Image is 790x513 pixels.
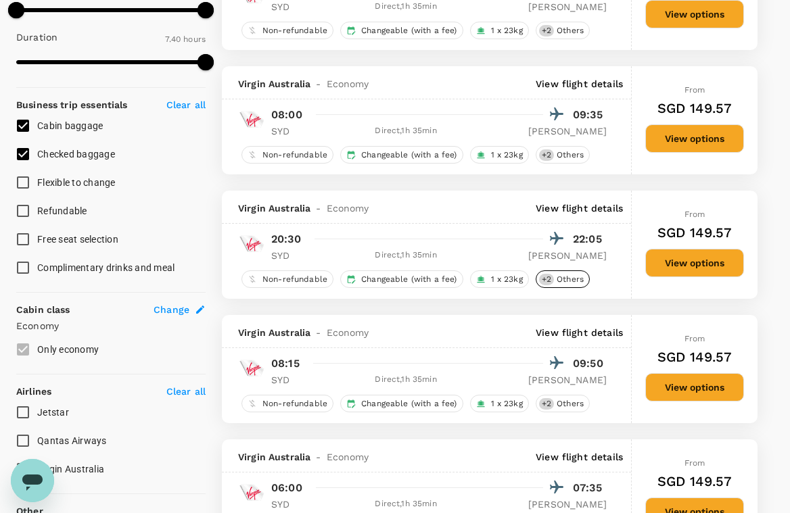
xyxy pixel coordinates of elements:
img: VA [238,479,265,506]
span: Others [551,149,589,161]
span: 1 x 23kg [486,274,528,285]
span: Virgin Australia [37,464,104,474]
button: View options [645,124,744,153]
span: From [684,210,705,219]
h6: SGD 149.57 [657,346,733,368]
p: View flight details [536,77,623,91]
div: Non-refundable [241,22,333,39]
span: Non-refundable [257,149,333,161]
strong: Airlines [16,386,51,397]
p: SYD [271,373,305,387]
span: + 2 [539,274,554,285]
p: 08:15 [271,356,300,372]
div: +2Others [536,146,590,164]
span: Changeable (with a fee) [356,398,462,410]
strong: Business trip essentials [16,99,128,110]
p: Duration [16,30,57,44]
button: View options [645,249,744,277]
h6: SGD 149.57 [657,222,733,243]
p: 22:05 [573,231,607,247]
div: 1 x 23kg [470,270,529,288]
p: Economy [16,319,206,333]
div: Changeable (with a fee) [340,146,463,164]
div: +2Others [536,395,590,412]
div: Direct , 1h 35min [313,373,498,387]
div: 1 x 23kg [470,22,529,39]
span: - [310,77,326,91]
span: 7.40 hours [165,34,206,44]
p: 09:50 [573,356,607,372]
span: 1 x 23kg [486,149,528,161]
span: Only economy [37,344,99,355]
span: Changeable (with a fee) [356,149,462,161]
h6: SGD 149.57 [657,470,733,492]
span: Cabin baggage [37,120,103,131]
span: Economy [327,201,369,215]
span: Non-refundable [257,25,333,36]
span: 1 x 23kg [486,398,528,410]
p: 07:35 [573,480,607,496]
p: [PERSON_NAME] [528,497,607,511]
strong: Cabin class [16,304,70,315]
img: VA [238,106,265,133]
p: Clear all [166,98,206,112]
div: Non-refundable [241,395,333,412]
p: SYD [271,249,305,262]
div: 1 x 23kg [470,146,529,164]
p: 08:00 [271,107,302,123]
span: From [684,85,705,95]
div: 1 x 23kg [470,395,529,412]
span: Flexible to change [37,177,116,188]
span: From [684,458,705,468]
div: Direct , 1h 35min [313,124,498,138]
p: View flight details [536,201,623,215]
span: Checked baggage [37,149,115,160]
p: [PERSON_NAME] [528,373,607,387]
div: Changeable (with a fee) [340,395,463,412]
p: 09:35 [573,107,607,123]
p: SYD [271,497,305,511]
img: VA [238,230,265,258]
span: + 2 [539,25,554,36]
div: Changeable (with a fee) [340,270,463,288]
span: Complimentary drinks and meal [37,262,175,273]
div: +2Others [536,270,590,288]
div: Non-refundable [241,270,333,288]
span: 1 x 23kg [486,25,528,36]
p: SYD [271,124,305,138]
div: Non-refundable [241,146,333,164]
div: Direct , 1h 35min [313,497,498,511]
span: Free seat selection [37,234,118,245]
div: Changeable (with a fee) [340,22,463,39]
span: Economy [327,450,369,464]
span: Economy [327,326,369,339]
span: Virgin Australia [238,77,310,91]
p: 20:30 [271,231,301,247]
span: + 2 [539,149,554,161]
span: Refundable [37,205,87,216]
span: Changeable (with a fee) [356,274,462,285]
span: Economy [327,77,369,91]
span: Non-refundable [257,398,333,410]
p: Clear all [166,385,206,398]
p: [PERSON_NAME] [528,249,607,262]
span: Others [551,274,589,285]
span: Qantas Airways [37,435,107,446]
span: - [310,201,326,215]
img: VA [238,355,265,382]
h6: SGD 149.57 [657,97,733,119]
span: Non-refundable [257,274,333,285]
span: - [310,326,326,339]
button: View options [645,373,744,401]
span: Virgin Australia [238,450,310,464]
p: [PERSON_NAME] [528,124,607,138]
span: - [310,450,326,464]
div: +2Others [536,22,590,39]
div: Direct , 1h 35min [313,249,498,262]
span: Changeable (with a fee) [356,25,462,36]
span: Others [551,25,589,36]
iframe: Button to launch messaging window [11,459,54,502]
p: View flight details [536,450,623,464]
span: Virgin Australia [238,326,310,339]
p: View flight details [536,326,623,339]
